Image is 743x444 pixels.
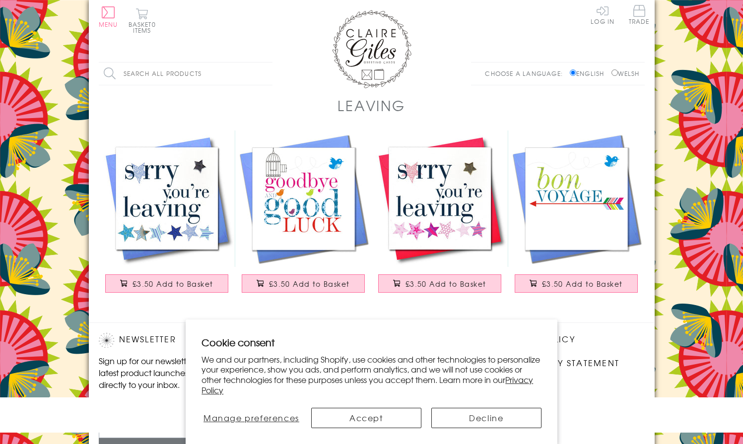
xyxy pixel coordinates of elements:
[129,8,156,33] button: Basket0 items
[378,274,501,293] button: £3.50 Add to Basket
[242,274,365,293] button: £3.50 Add to Basket
[99,6,118,27] button: Menu
[235,130,372,303] a: Good Luck Leaving Card, Bird Card, Goodbye and Good Luck £3.50 Add to Basket
[263,63,272,85] input: Search
[570,69,609,78] label: English
[99,355,268,390] p: Sign up for our newsletter to receive the latest product launches, news and offers directly to yo...
[372,130,508,267] img: Good Luck Card, Sorry You're Leaving Pink, Embellished with a padded star
[99,20,118,29] span: Menu
[235,130,372,267] img: Good Luck Leaving Card, Bird Card, Goodbye and Good Luck
[133,279,213,289] span: £3.50 Add to Basket
[629,5,650,24] span: Trade
[203,412,299,424] span: Manage preferences
[202,408,301,428] button: Manage preferences
[99,130,235,267] img: Good Luck Card, Sorry You're Leaving Blue, Embellished with a padded star
[332,10,411,88] img: Claire Giles Greetings Cards
[496,357,619,370] a: Accessibility Statement
[99,130,235,303] a: Good Luck Card, Sorry You're Leaving Blue, Embellished with a padded star £3.50 Add to Basket
[311,408,421,428] button: Accept
[431,408,541,428] button: Decline
[508,130,645,303] a: Good Luck Leaving Card, Arrow and Bird, Bon Voyage £3.50 Add to Basket
[591,5,614,24] a: Log In
[542,279,623,289] span: £3.50 Add to Basket
[629,5,650,26] a: Trade
[133,20,156,35] span: 0 items
[508,130,645,267] img: Good Luck Leaving Card, Arrow and Bird, Bon Voyage
[372,130,508,303] a: Good Luck Card, Sorry You're Leaving Pink, Embellished with a padded star £3.50 Add to Basket
[202,354,541,395] p: We and our partners, including Shopify, use cookies and other technologies to personalize your ex...
[405,279,486,289] span: £3.50 Add to Basket
[515,274,638,293] button: £3.50 Add to Basket
[269,279,350,289] span: £3.50 Add to Basket
[611,69,640,78] label: Welsh
[570,69,576,76] input: English
[99,333,268,348] h2: Newsletter
[105,274,228,293] button: £3.50 Add to Basket
[338,95,405,116] h1: Leaving
[202,374,533,396] a: Privacy Policy
[202,335,541,349] h2: Cookie consent
[99,63,272,85] input: Search all products
[485,69,568,78] p: Choose a language:
[611,69,618,76] input: Welsh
